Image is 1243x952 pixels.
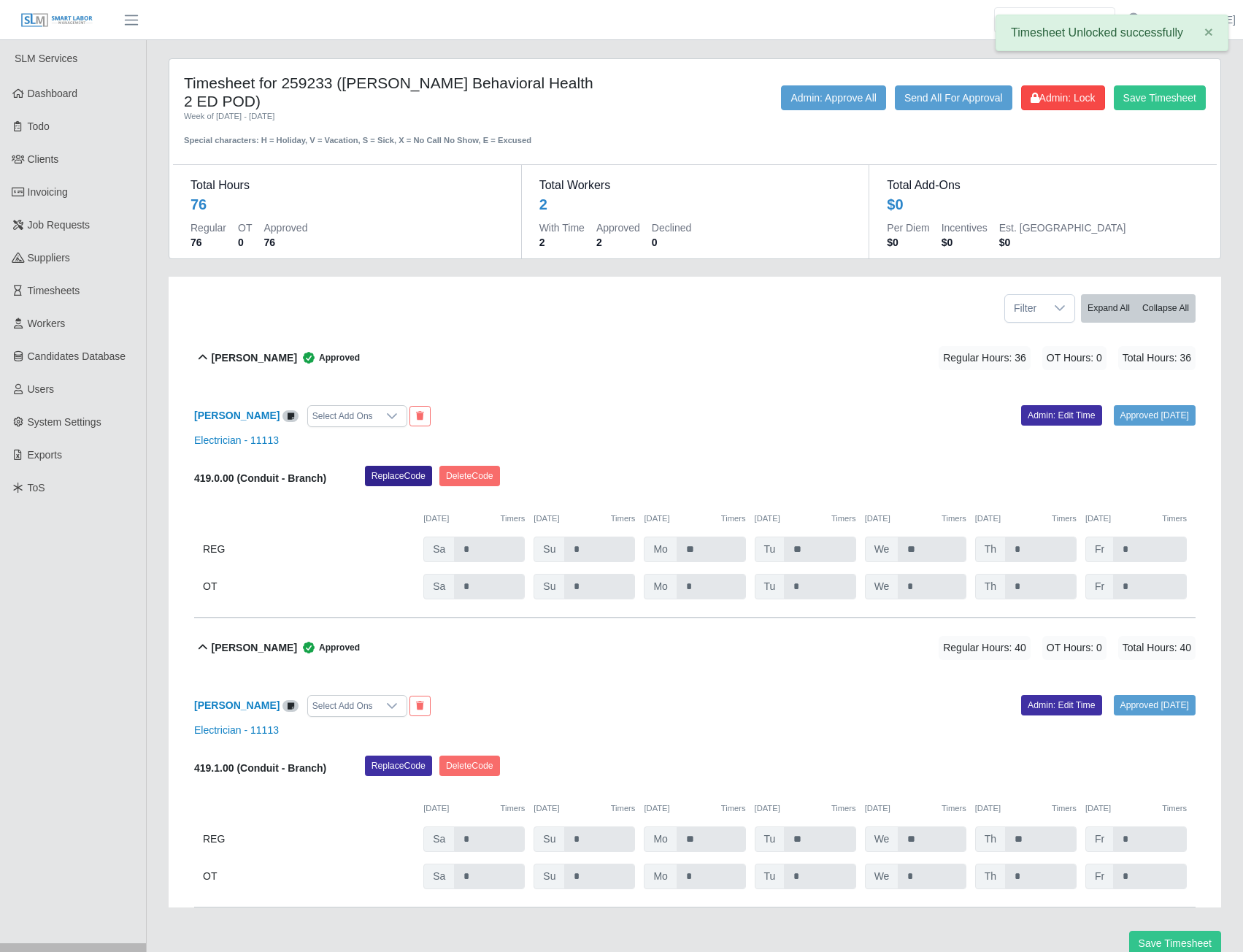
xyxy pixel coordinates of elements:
[28,482,45,494] span: ToS
[865,537,899,562] span: We
[1162,802,1187,815] button: Timers
[194,762,326,774] b: 419.1.00 (Conduit - Branch)
[865,574,899,599] span: We
[423,826,455,852] span: Sa
[652,235,691,250] dd: 0
[184,74,597,110] h4: Timesheet for 259233 ([PERSON_NAME] Behavioral Health 2 ED POD)
[534,513,635,525] div: [DATE]
[755,574,785,599] span: Tu
[1114,85,1206,110] button: Save Timesheet
[999,235,1126,250] dd: $0
[865,513,966,525] div: [DATE]
[942,513,966,525] button: Timers
[423,864,455,889] span: Sa
[191,194,207,215] div: 76
[501,802,526,815] button: Timers
[28,252,70,264] span: Suppliers
[939,636,1031,660] span: Regular Hours: 40
[534,802,635,815] div: [DATE]
[203,826,415,852] div: REG
[1085,513,1187,525] div: [DATE]
[282,699,299,711] a: View/Edit Notes
[755,802,856,815] div: [DATE]
[194,329,1196,388] button: [PERSON_NAME] Approved Regular Hours: 36 OT Hours: 0 Total Hours: 36
[611,513,636,525] button: Timers
[534,864,565,889] span: Su
[942,220,988,235] dt: Incentives
[895,85,1012,110] button: Send All For Approval
[1021,85,1105,110] button: Admin: Lock
[191,177,504,194] dt: Total Hours
[721,513,746,525] button: Timers
[975,864,1006,889] span: Th
[263,220,307,235] dt: Approved
[1118,346,1196,370] span: Total Hours: 36
[975,826,1006,852] span: Th
[887,235,929,250] dd: $0
[28,449,62,461] span: Exports
[755,537,785,562] span: Tu
[539,194,547,215] div: 2
[501,513,526,525] button: Timers
[1114,405,1196,426] a: Approved [DATE]
[194,699,280,711] b: [PERSON_NAME]
[755,826,785,852] span: Tu
[194,472,326,484] b: 419.0.00 (Conduit - Branch)
[534,537,565,562] span: Su
[975,537,1006,562] span: Th
[28,318,66,329] span: Workers
[194,410,280,421] b: [PERSON_NAME]
[994,7,1115,33] input: Search
[1052,513,1077,525] button: Timers
[423,513,525,525] div: [DATE]
[999,220,1126,235] dt: Est. [GEOGRAPHIC_DATA]
[755,864,785,889] span: Tu
[1162,513,1187,525] button: Timers
[1085,802,1187,815] div: [DATE]
[1085,826,1114,852] span: Fr
[1118,636,1196,660] span: Total Hours: 40
[534,826,565,852] span: Su
[1031,92,1096,104] span: Admin: Lock
[865,802,966,815] div: [DATE]
[282,410,299,421] a: View/Edit Notes
[831,513,856,525] button: Timers
[1081,294,1196,323] div: bulk actions
[652,220,691,235] dt: Declined
[865,864,899,889] span: We
[308,406,377,426] div: Select Add Ons
[1042,636,1107,660] span: OT Hours: 0
[203,537,415,562] div: REG
[996,15,1228,51] div: Timesheet Unlocked successfully
[184,110,597,123] div: Week of [DATE] - [DATE]
[423,574,455,599] span: Sa
[203,574,415,599] div: OT
[194,618,1196,677] button: [PERSON_NAME] Approved Regular Hours: 40 OT Hours: 0 Total Hours: 40
[1005,295,1045,322] span: Filter
[28,350,126,362] span: Candidates Database
[212,350,297,366] b: [PERSON_NAME]
[365,756,432,776] button: ReplaceCode
[942,235,988,250] dd: $0
[939,346,1031,370] span: Regular Hours: 36
[297,350,360,365] span: Approved
[194,434,279,446] a: Electrician - 11113
[1085,864,1114,889] span: Fr
[439,466,500,486] button: DeleteCode
[644,574,677,599] span: Mo
[28,383,55,395] span: Users
[439,756,500,776] button: DeleteCode
[534,574,565,599] span: Su
[975,574,1006,599] span: Th
[409,696,431,716] button: End Worker & Remove from the Timesheet
[28,219,91,231] span: Job Requests
[212,640,297,656] b: [PERSON_NAME]
[539,220,585,235] dt: With Time
[423,802,525,815] div: [DATE]
[1081,294,1136,323] button: Expand All
[28,186,68,198] span: Invoicing
[203,864,415,889] div: OT
[1042,346,1107,370] span: OT Hours: 0
[1114,695,1196,715] a: Approved [DATE]
[975,513,1077,525] div: [DATE]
